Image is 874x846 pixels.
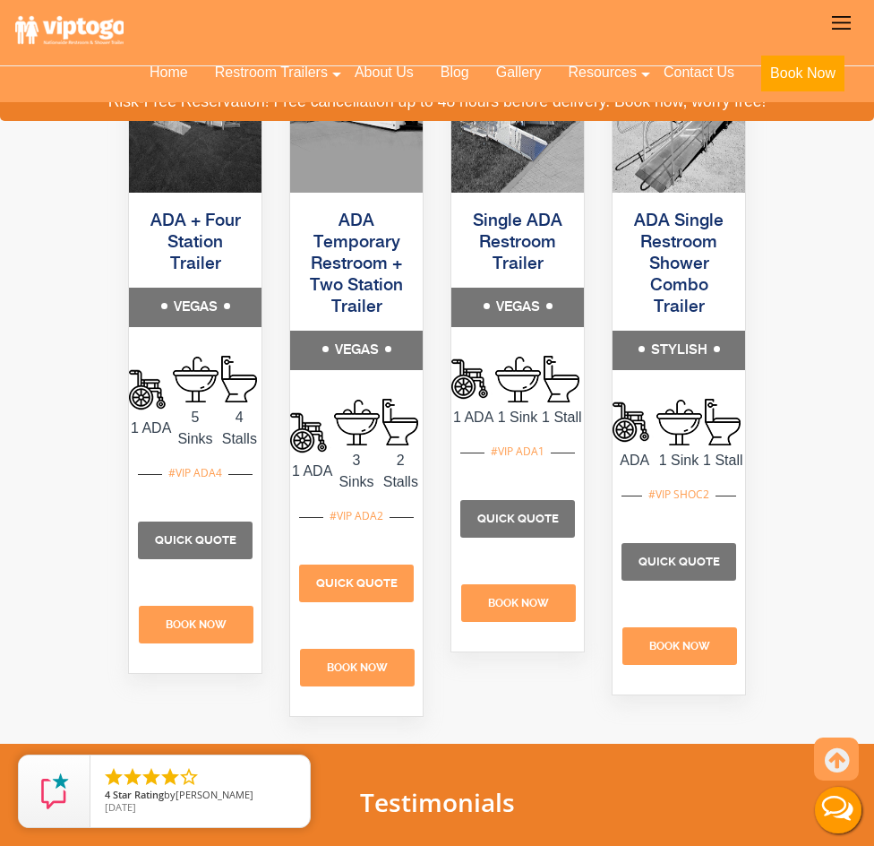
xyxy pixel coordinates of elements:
[103,766,124,788] li: 
[451,288,584,327] h5: VEGAS
[554,53,649,92] a: Resources
[460,510,576,525] a: Quick Quote
[155,533,236,547] span: Quick Quote
[310,212,403,316] a: ADA Temporary Restroom + Two Station Trailer
[656,450,700,471] span: 1 Sink
[221,356,257,402] img: an icon of stall
[638,555,720,568] span: Quick Quote
[483,53,555,92] a: Gallery
[176,788,253,801] span: [PERSON_NAME]
[323,505,390,528] div: #VIP ADA2
[802,774,874,846] button: Live Chat
[105,790,296,802] span: by
[129,367,176,413] img: an icon of Shower
[122,766,143,788] li: 
[613,331,745,370] h5: STYLISH
[159,766,181,788] li: 
[748,53,858,102] a: Book Now
[477,512,559,525] span: Quick Quote
[129,418,173,439] span: 1 ADA
[495,407,539,428] span: 1 Sink
[290,331,423,370] h5: VEGAS
[634,212,724,316] a: ADA Single Restroom Shower Combo Trailer
[290,461,334,482] span: 1 ADA
[650,53,748,92] a: Contact Us
[621,627,736,665] a: Book Now
[150,212,241,273] a: ADA + Four Station Trailer
[113,788,164,801] span: Star Rating
[316,576,398,590] span: Quick Quote
[761,56,844,91] button: Book Now
[299,574,415,590] a: Quick Quote
[540,407,584,428] span: 1 Stall
[201,53,341,92] a: Restroom Trailers
[382,399,418,445] img: an icon of stall
[656,400,702,445] img: an icon of sink
[701,450,745,471] span: 1 Stall
[495,357,541,402] img: an icon of sink
[488,597,549,609] span: Book Now
[129,288,261,327] h5: VEGAS
[218,407,261,450] span: 4 Stalls
[621,553,737,568] a: Quick Quote
[705,399,741,445] img: an icon of stall
[105,800,136,814] span: [DATE]
[166,618,227,631] span: Book Now
[138,531,253,547] a: Quick Quote
[327,661,388,674] span: Book Now
[341,53,427,92] a: About Us
[379,450,423,493] span: 2 Stalls
[544,356,579,402] img: an icon of stall
[115,789,759,816] h2: Testimonials
[141,766,162,788] li: 
[290,410,337,456] img: an icon of Shower
[473,212,562,273] a: Single ADA Restroom Trailer
[136,53,201,92] a: Home
[613,399,659,445] img: an icon of Shower
[173,407,217,450] span: 5 Sinks
[451,407,495,428] span: 1 ADA
[460,584,575,622] a: Book Now
[649,640,710,652] span: Book Now
[642,483,715,506] div: #VIP SHOC2
[484,440,551,463] div: #VIP ADA1
[334,400,380,445] img: an icon of sink
[451,356,498,402] img: an icon of Shower
[105,788,110,801] span: 4
[427,53,483,92] a: Blog
[334,450,378,493] span: 3 Sinks
[37,773,73,809] img: Review Rating
[178,766,200,788] li: 
[299,649,414,686] a: Book Now
[162,462,228,485] div: #VIP ADA4
[173,357,218,402] img: an icon of sink
[613,450,656,471] span: ADA
[138,606,253,643] a: Book Now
